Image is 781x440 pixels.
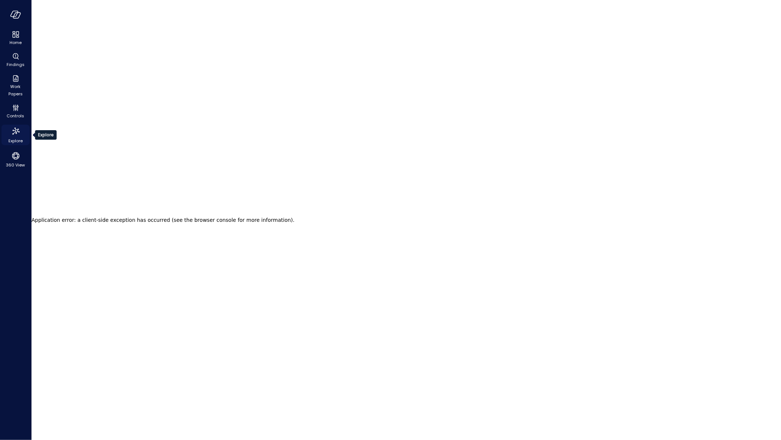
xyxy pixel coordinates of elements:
[35,130,57,140] div: Explore
[6,161,25,169] span: 360 View
[31,215,294,225] h2: Application error: a client-side exception has occurred (see the browser console for more informa...
[1,103,30,120] div: Controls
[1,125,30,145] div: Explore
[4,83,27,98] span: Work Papers
[1,51,30,69] div: Findings
[7,112,25,120] span: Controls
[10,39,22,46] span: Home
[1,73,30,98] div: Work Papers
[1,29,30,47] div: Home
[8,137,23,144] span: Explore
[1,150,30,169] div: 360 View
[7,61,25,68] span: Findings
